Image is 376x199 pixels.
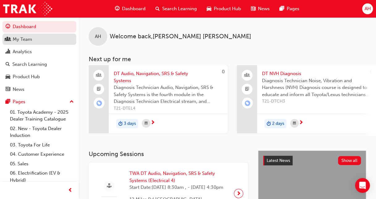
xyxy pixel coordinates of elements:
span: Pages [287,5,299,12]
span: Search Learning [162,5,197,12]
a: 06. Electrification (EV & Hybrid) [7,168,76,185]
span: next-icon [236,189,241,198]
a: Product Hub [2,71,76,83]
span: AH [364,5,370,12]
a: 01. Toyota Academy - 2025 Dealer Training Catalogue [7,108,76,124]
a: 0DT Audio, Navigation, SRS & Safety SystemsDiagnosis Technician Audio, Navigation, SRS & Safety S... [89,65,228,133]
span: prev-icon [68,187,73,194]
button: Show all [338,156,361,165]
span: News [258,5,270,12]
a: guage-iconDashboard [110,2,150,15]
span: TWA DT Audio, Navigation, SRS & Safety Systems (Electrical 4) [129,170,229,184]
span: Latest News [267,158,290,163]
span: duration-icon [267,120,271,128]
a: Search Learning [2,59,76,70]
a: Latest NewsShow all [263,156,361,166]
span: Dashboard [122,5,146,12]
span: calendar-icon [145,120,148,127]
span: duration-icon [118,120,123,128]
span: 0 [370,69,373,74]
a: My Team [2,34,76,45]
a: news-iconNews [246,2,275,15]
span: pages-icon [6,99,10,105]
span: Start Date: [DATE] 8:30am , - [DATE] 4:30pm [129,184,229,191]
div: Pages [13,98,25,105]
span: guage-icon [6,24,10,30]
button: DashboardMy TeamAnalyticsSearch LearningProduct HubNews [2,20,76,96]
div: Open Intercom Messenger [355,178,370,193]
button: Pages [2,96,76,108]
span: people-icon [6,37,10,42]
span: news-icon [251,5,256,13]
span: 2 days [272,120,284,127]
span: news-icon [6,87,10,92]
span: 0 [222,69,225,74]
span: search-icon [155,5,160,13]
span: Welcome back , [PERSON_NAME] [PERSON_NAME] [110,33,251,40]
span: learningRecordVerb_ENROLL-icon [245,100,250,106]
a: 0DT NVH DiagnosisDiagnosis Technician Noise, Vibration and Harshness (NVH) Diagnosis course is de... [237,65,376,133]
button: AH [362,3,373,14]
span: 3 days [124,120,136,127]
a: 02. New - Toyota Dealer Induction [7,124,76,140]
a: Dashboard [2,21,76,32]
span: car-icon [207,5,211,13]
h3: Next up for me [79,56,376,63]
div: Search Learning [12,61,47,68]
span: guage-icon [115,5,120,13]
div: Product Hub [13,73,40,80]
span: booktick-icon [245,85,249,93]
span: DT NVH Diagnosis [262,70,371,77]
span: learningRecordVerb_ENROLL-icon [96,100,102,106]
span: DT Audio, Navigation, SRS & Safety Systems [114,70,223,84]
span: sessionType_FACE_TO_FACE-icon [107,182,112,190]
span: chart-icon [6,49,10,55]
span: Diagnosis Technician Audio, Navigation, SRS & Safety Systems is the fourth module in the Diagnosi... [114,84,223,105]
a: 03. Toyota For Life [7,140,76,150]
span: people-icon [97,71,101,79]
span: Diagnosis Technician Noise, Vibration and Harshness (NVH) Diagnosis course is designed to educate... [262,77,371,98]
span: car-icon [6,74,10,80]
span: T21-DTEL4 [114,105,223,112]
span: next-icon [150,120,155,126]
a: pages-iconPages [275,2,304,15]
a: 05. Sales [7,159,76,169]
a: 04. Customer Experience [7,150,76,159]
a: car-iconProduct Hub [202,2,246,15]
h3: Upcoming Sessions [89,150,248,158]
div: Analytics [13,48,32,55]
img: Trak [3,2,52,16]
span: T21-DTCH3 [262,98,371,105]
span: calendar-icon [293,120,296,127]
a: Analytics [2,46,76,57]
span: pages-icon [280,5,284,13]
a: News [2,84,76,95]
span: up-icon [70,98,74,106]
span: booktick-icon [97,85,101,93]
span: next-icon [299,120,303,126]
a: search-iconSearch Learning [150,2,202,15]
div: News [13,86,24,93]
span: AH [95,33,101,40]
span: search-icon [6,62,10,67]
span: Product Hub [214,5,241,12]
span: people-icon [245,71,249,79]
div: My Team [13,36,32,43]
